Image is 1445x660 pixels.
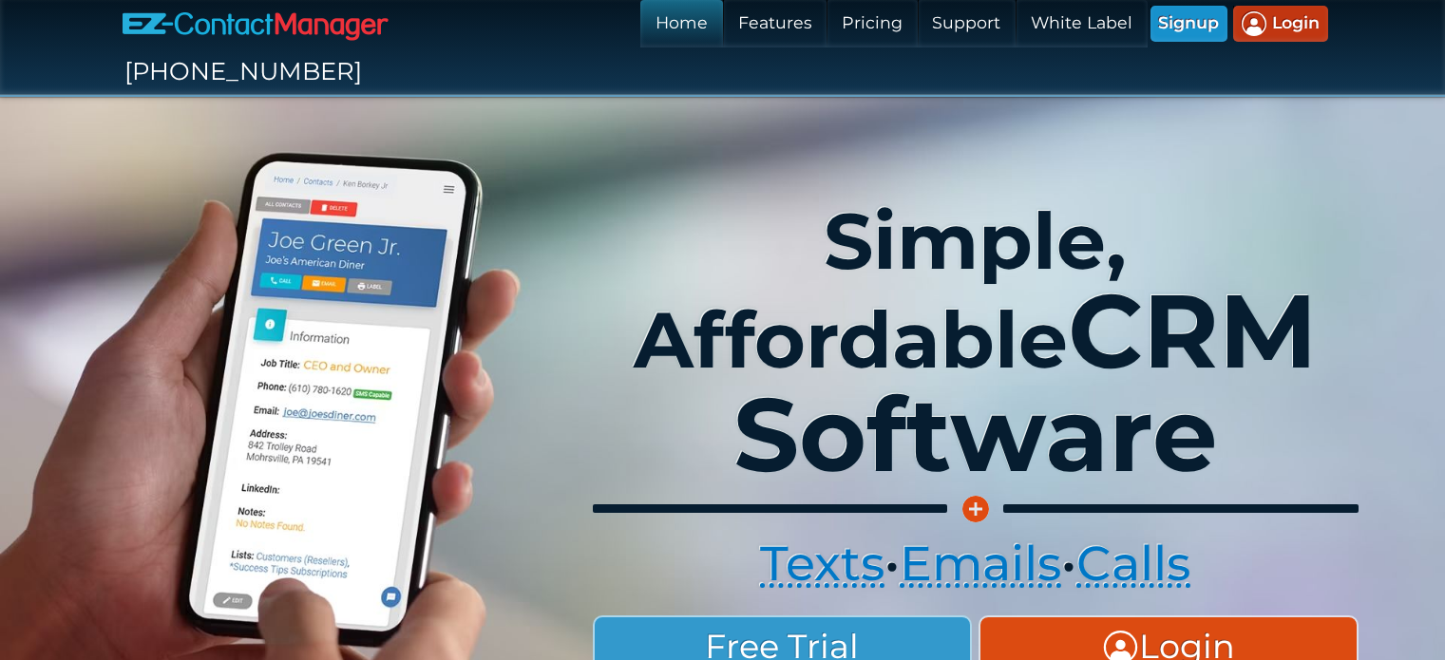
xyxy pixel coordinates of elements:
[123,10,389,41] img: EZ-ContactManager
[578,529,1373,601] div: • •
[733,274,1318,494] big: CRM Software
[578,204,1373,488] h1: Simple, Affordable
[124,58,362,85] span: [PHONE_NUMBER]
[900,537,1061,592] a: Emails
[1076,537,1190,592] a: Calls
[1233,6,1327,42] a: Login
[1150,6,1227,42] a: Signup
[760,537,884,592] a: Texts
